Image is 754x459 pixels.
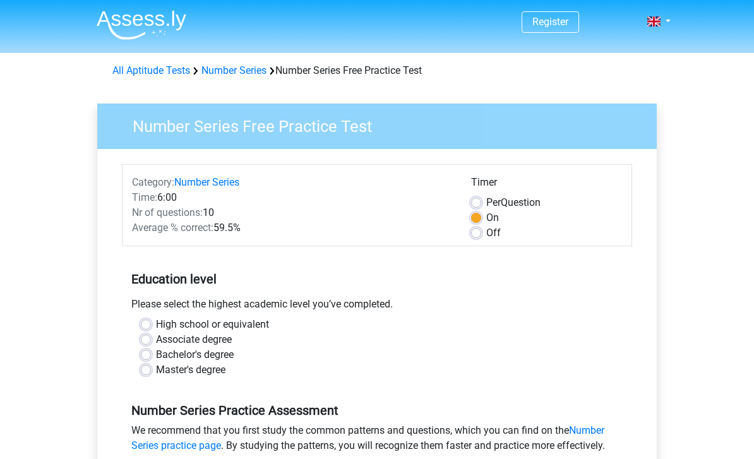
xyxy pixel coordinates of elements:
label: Question [486,195,541,210]
div: Number Series Free Practice Test [107,63,647,78]
span: Average % correct: [132,222,213,234]
a: Register [532,16,568,28]
h3: Number Series Free Practice Test [117,112,647,136]
label: Master's degree [156,362,225,378]
div: Please select the highest academic level you’ve completed. [122,297,632,317]
div: We recommend that you first study the common patterns and questions, which you can find on the . ... [122,423,632,458]
span: Time: [132,191,157,203]
label: High school or equivalent [156,317,269,332]
span: Category: [132,176,174,188]
div: Timer [471,175,622,195]
label: Off [486,225,501,241]
h5: Number Series Practice Assessment [131,403,623,418]
a: Number Series [201,64,266,76]
label: Associate degree [156,332,232,347]
label: Bachelor's degree [156,347,234,362]
div: 6:00 [123,190,462,205]
h5: Education level [131,266,623,292]
a: Number Series [174,176,239,188]
div: 10 [123,205,462,220]
span: Nr of questions: [132,206,203,218]
img: Assessly [97,10,186,40]
a: All Aptitude Tests [112,64,190,76]
label: On [486,210,499,225]
div: 59.5% [123,220,462,235]
span: Per [486,196,501,208]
